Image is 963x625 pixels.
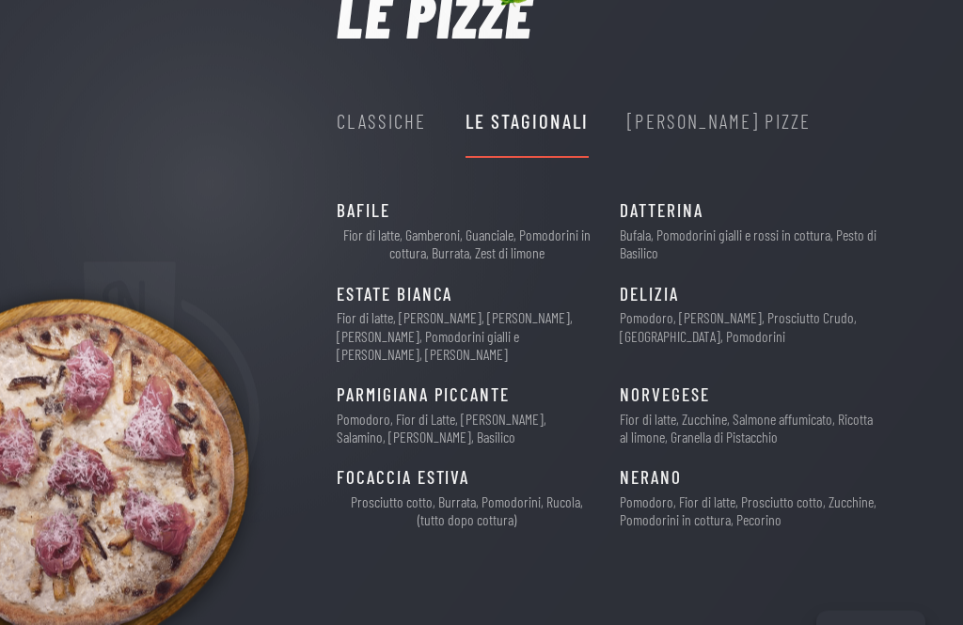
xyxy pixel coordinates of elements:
p: Pomodoro, Fior di latte, Prosciutto cotto, Zucchine, Pomodorini in cottura, Pecorino [620,493,879,529]
span: FOCACCIA ESTIVA [337,464,469,493]
p: Pomodoro, Fior di Latte, [PERSON_NAME], Salamino, [PERSON_NAME], Basilico [337,411,596,446]
p: Bufala, Pomodorini gialli e rossi in cottura, Pesto di Basilico [620,227,879,262]
div: Le Stagionali [466,106,589,137]
span: DELIZIA [620,281,678,310]
p: Fior di latte, Gamberoni, Guanciale, Pomodorini in cottura, Burrata, Zest di limone [337,227,596,262]
p: Fior di latte, [PERSON_NAME], [PERSON_NAME], [PERSON_NAME], Pomodorini gialli e [PERSON_NAME], [P... [337,309,596,364]
div: Classiche [337,106,426,137]
p: Fior di latte, Zucchine, Salmone affumicato, Ricotta al limone, Granella di Pistacchio [620,411,879,446]
span: NERANO [620,464,682,493]
span: ESTATE BIANCA [337,281,452,310]
span: PARMIGIANA PICCANTE [337,382,509,411]
p: Pomodoro, [PERSON_NAME], Prosciutto Crudo, [GEOGRAPHIC_DATA], Pomodorini [620,309,879,345]
p: Prosciutto cotto, Burrata, Pomodorini, Rucola, (tutto dopo cottura) [337,493,596,529]
span: DATTERINA [620,197,703,227]
div: [PERSON_NAME] Pizze [627,106,811,137]
span: BAFILE [337,197,390,227]
span: NORVEGESE [620,382,709,411]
